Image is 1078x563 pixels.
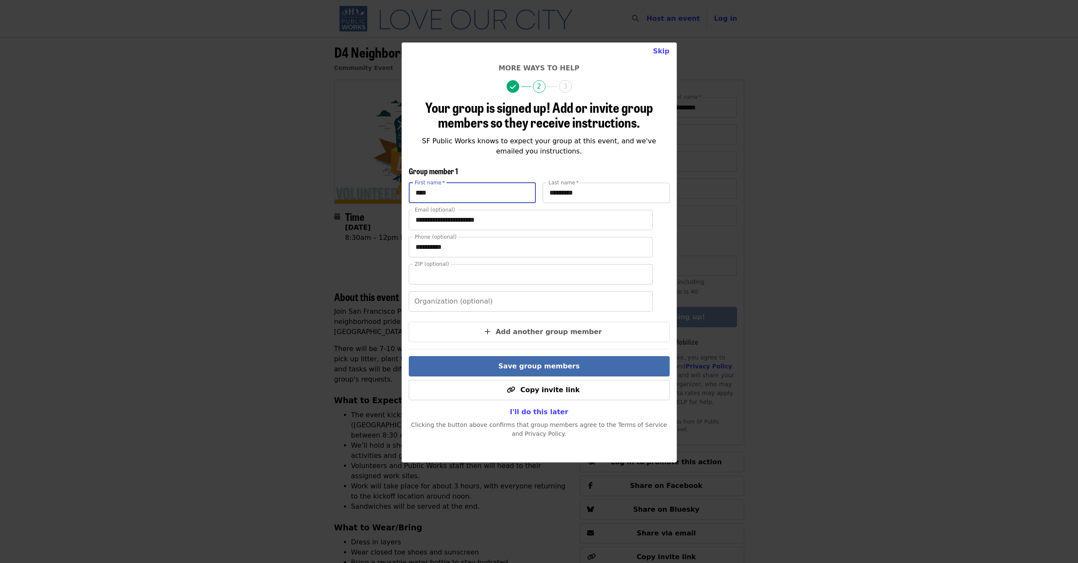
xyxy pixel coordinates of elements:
[411,421,667,437] span: Clicking the button above confirms that group members agree to the Terms of Service and Privacy P...
[646,43,676,60] button: Close
[409,210,653,230] input: Email (optional)
[520,386,579,394] span: Copy invite link
[415,207,455,212] label: Email (optional)
[422,137,656,155] span: SF Public Works knows to expect your group at this event, and we've emailed you instructions.
[415,262,449,267] label: ZIP (optional)
[485,328,491,336] i: plus icon
[409,165,458,176] span: Group member 1
[543,183,670,203] input: Last name
[549,180,579,185] label: Last name
[510,83,516,91] i: check icon
[409,183,536,203] input: First name
[496,328,602,336] span: Add another group member
[409,264,653,284] input: ZIP (optional)
[409,291,653,312] input: Organization (optional)
[415,234,457,240] label: Phone (optional)
[559,80,572,93] span: 3
[409,237,653,257] input: Phone (optional)
[510,408,568,416] span: I'll do this later
[409,322,670,342] button: Add another group member
[503,404,575,421] button: I'll do this later
[507,386,515,394] i: link icon
[533,80,546,93] span: 2
[415,180,445,185] label: First name
[499,64,579,72] span: More ways to help
[425,97,653,132] span: Your group is signed up! Add or invite group members so they receive instructions.
[409,380,670,400] button: Copy invite link
[499,362,580,370] span: Save group members
[409,356,670,376] button: Save group members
